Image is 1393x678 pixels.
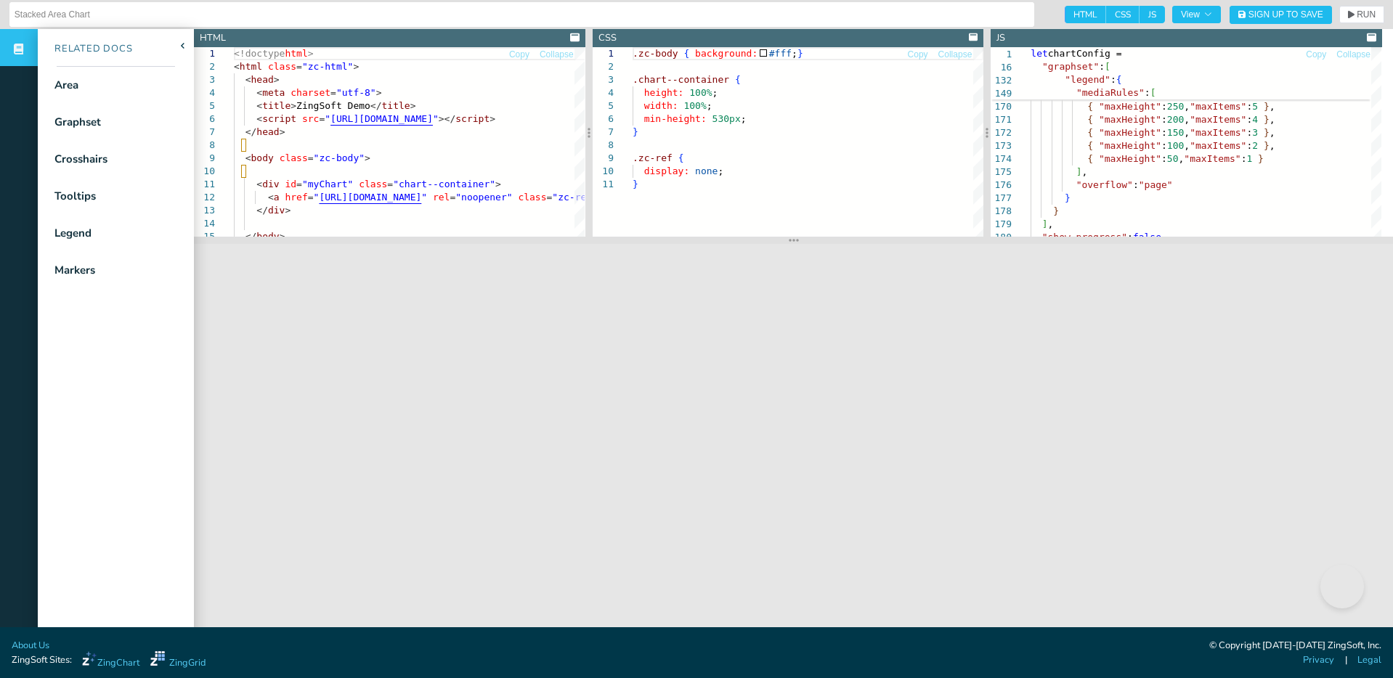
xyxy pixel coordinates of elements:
span: 4 [1253,114,1259,125]
div: 1 [194,47,215,60]
span: body [251,152,273,163]
a: ZingChart [82,651,139,670]
span: background: [695,48,758,59]
span: "legend" [1065,74,1110,85]
div: 5 [194,99,215,113]
div: JS [996,31,1005,45]
span: [URL][DOMAIN_NAME] [319,192,421,203]
span: 100 [1167,140,1184,151]
span: : [1133,179,1139,190]
span: < [256,87,262,98]
div: 10 [593,165,614,178]
span: html [285,48,307,59]
span: Collapse [540,50,574,59]
span: } [1264,114,1270,125]
span: " [421,192,427,203]
span: < [234,61,240,72]
span: </ [245,231,257,242]
span: : [1241,153,1247,164]
span: ; [718,166,723,176]
span: "page" [1139,179,1173,190]
div: 4 [194,86,215,99]
span: id [285,179,296,189]
div: 172 [991,126,1012,139]
span: "maxItems" [1190,140,1246,151]
span: Sign Up to Save [1248,10,1323,19]
span: , [1185,127,1190,138]
div: 14 [194,217,215,230]
div: 174 [991,152,1012,166]
span: < [245,74,251,85]
span: < [245,152,251,163]
span: ] [1076,166,1082,177]
div: 3 [194,73,215,86]
span: 3 [1253,127,1259,138]
span: { [683,48,689,59]
a: Legal [1357,653,1381,667]
span: = [296,179,302,189]
span: RUN [1357,10,1376,19]
span: { [1088,127,1094,138]
span: min-height: [643,113,706,124]
span: { [1088,153,1094,164]
span: charset [291,87,330,98]
span: } [1264,140,1270,151]
span: CSS [1106,6,1140,23]
span: 150 [1167,127,1184,138]
div: HTML [200,31,226,45]
span: > [285,205,291,216]
span: { [1088,140,1094,151]
span: } [633,179,638,189]
span: class [280,152,308,163]
span: .zc-body [633,48,678,59]
span: head [251,74,273,85]
span: > [490,113,495,124]
div: 179 [991,218,1012,231]
input: Untitled Demo [15,3,1029,26]
div: 178 [991,205,1012,218]
span: { [1088,101,1094,112]
span: , [1270,127,1275,138]
span: [ [1105,61,1110,72]
span: } [1054,205,1060,216]
span: "maxItems" [1190,127,1246,138]
span: " [433,113,439,124]
span: } [633,126,638,137]
div: Graphset [54,114,101,131]
span: : [1161,114,1167,125]
span: #fff [768,48,791,59]
div: 171 [991,113,1012,126]
button: Collapse [1336,48,1371,62]
button: Collapse [539,48,574,62]
span: , [1179,153,1185,164]
span: : [1247,140,1253,151]
div: 8 [194,139,215,152]
span: ; [712,87,718,98]
span: > [365,152,370,163]
div: 173 [991,139,1012,152]
span: , [1048,218,1054,229]
span: </ [256,205,268,216]
span: > [274,74,280,85]
span: 1 [991,48,1012,61]
div: Crosshairs [54,151,107,168]
span: = [308,192,314,203]
span: a [274,192,280,203]
span: ; [740,113,746,124]
div: 7 [194,126,215,139]
div: 175 [991,166,1012,179]
span: display: [643,166,689,176]
span: 149 [991,87,1012,100]
span: > [280,231,285,242]
div: 8 [593,139,614,152]
span: "maxHeight" [1099,101,1161,112]
span: href [285,192,307,203]
span: height: [643,87,683,98]
span: "zc-ref" [552,192,598,203]
span: HTML [1065,6,1106,23]
span: title [262,100,291,111]
button: Collapse [938,48,973,62]
span: "overflow" [1076,179,1133,190]
span: : [1161,127,1167,138]
div: checkbox-group [1065,6,1165,23]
